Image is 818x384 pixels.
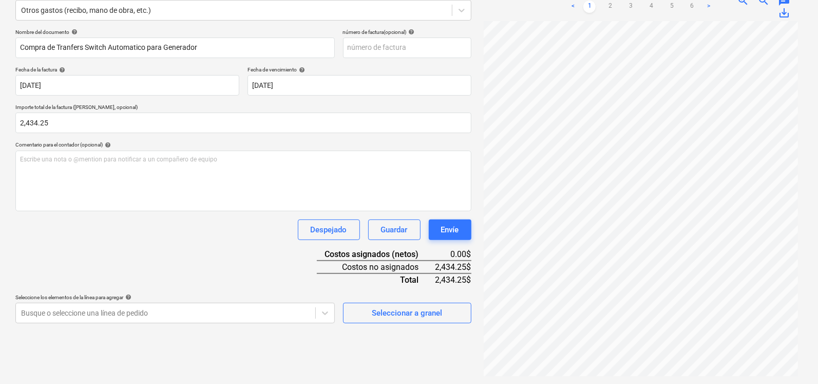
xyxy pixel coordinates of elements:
[15,75,239,96] input: Fecha de factura no especificada
[343,29,471,35] div: número de factura (opcional)
[435,248,471,261] div: 0.00$
[429,220,471,240] button: Envíe
[15,29,335,35] div: Nombre del documento
[435,261,471,273] div: 2,434.25$
[343,303,471,323] button: Seleccionar a granel
[15,141,471,148] div: Comentario para el contador (opcional)
[645,1,657,13] a: Page 4
[298,220,360,240] button: Despejado
[248,66,471,73] div: Fecha de vencimiento
[372,306,442,320] div: Seleccionar a granel
[686,1,698,13] a: Page 6
[583,1,596,13] a: Page 1 is your current page
[778,7,790,19] span: save_alt
[407,29,415,35] span: help
[441,223,459,236] div: Envíe
[317,248,435,261] div: Costos asignados (netos)
[604,1,616,13] a: Page 2
[123,294,131,300] span: help
[248,75,471,96] input: Fecha de vencimiento no especificada
[15,38,335,58] input: Nombre del documento
[317,273,435,286] div: Total
[15,104,471,113] p: Importe total de la factura ([PERSON_NAME], opcional)
[317,261,435,273] div: Costos no asignados
[15,294,335,301] div: Seleccione los elementos de la línea para agregar
[767,335,818,384] div: Widget de chat
[767,335,818,384] iframe: Chat Widget
[311,223,347,236] div: Despejado
[69,29,78,35] span: help
[15,66,239,73] div: Fecha de la factura
[665,1,678,13] a: Page 5
[702,1,715,13] a: Next page
[57,67,65,73] span: help
[297,67,305,73] span: help
[435,273,471,286] div: 2,434.25$
[624,1,637,13] a: Page 3
[343,38,471,58] input: número de factura
[368,220,421,240] button: Guardar
[103,142,111,148] span: help
[381,223,408,236] div: Guardar
[567,1,579,13] a: Previous page
[15,113,471,133] input: Importe total de la factura (coste neto, opcional)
